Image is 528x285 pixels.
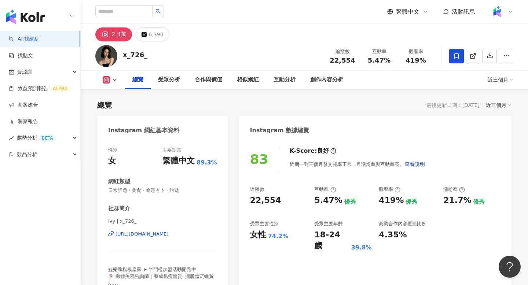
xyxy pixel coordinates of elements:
a: 洞察報告 [9,118,38,125]
iframe: Help Scout Beacon - Open [499,256,521,278]
img: logo [6,10,45,24]
div: 觀看率 [402,48,430,55]
span: 日常話題 · 美食 · 命理占卜 · 旅遊 [108,187,217,194]
div: 18-24 歲 [314,229,349,252]
span: 419% [406,57,426,64]
span: 資源庫 [17,64,32,80]
div: 觀看率 [379,186,400,193]
div: 39.8% [351,244,372,252]
div: 性別 [108,147,118,153]
div: 漲粉率 [443,186,465,193]
div: 總覽 [97,100,112,110]
div: 互動率 [314,186,336,193]
div: 追蹤數 [250,186,264,193]
div: [URL][DOMAIN_NAME] [115,231,169,237]
div: 互動率 [365,48,393,55]
div: 受眾主要年齡 [314,221,343,227]
span: Ivy | x_726_ [108,218,217,225]
a: searchAI 找網紅 [9,36,40,43]
div: 網紅類型 [108,178,130,185]
div: 女 [108,155,116,167]
div: 商業合作內容覆蓋比例 [379,221,426,227]
div: Instagram 網紅基本資料 [108,126,179,134]
div: 優秀 [406,198,417,206]
a: 找貼文 [9,52,33,59]
span: 89.3% [197,159,217,167]
div: 受眾主要性別 [250,221,279,227]
img: Kolr%20app%20icon%20%281%29.png [490,5,504,19]
button: 2.3萬 [95,27,132,41]
div: 近期一到三個月發文頻率正常，且漲粉率與互動率高。 [290,157,425,171]
div: 社群簡介 [108,205,130,212]
div: 74.2% [268,232,289,240]
div: 主要語言 [162,147,181,153]
a: 效益預測報告ALPHA [9,85,70,92]
div: 優秀 [344,198,356,206]
div: Instagram 數據總覽 [250,126,309,134]
div: 近三個月 [486,100,511,110]
div: 83 [250,152,268,167]
div: 女性 [250,229,266,241]
span: 競品分析 [17,146,37,163]
div: 相似網紅 [237,75,259,84]
div: K-Score : [290,147,336,155]
div: x_726_ [123,50,147,59]
div: 受眾分析 [158,75,180,84]
div: 419% [379,195,404,206]
a: 商案媒合 [9,101,38,109]
div: 繁體中文 [162,155,195,167]
a: [URL][DOMAIN_NAME] [108,231,217,237]
div: 22,554 [250,195,281,206]
span: 5.47% [368,57,390,64]
div: 最後更新日期：[DATE] [426,102,480,108]
button: 查看說明 [404,157,425,171]
span: 查看說明 [404,161,425,167]
div: 互動分析 [274,75,296,84]
div: 6,390 [148,29,163,40]
div: BETA [39,134,56,142]
span: search [155,9,161,14]
span: 趨勢分析 [17,130,56,146]
div: 21.7% [443,195,471,206]
div: 優秀 [473,198,485,206]
span: 22,554 [330,56,355,64]
img: KOL Avatar [95,45,117,67]
div: 近三個月 [488,74,513,86]
div: 總覽 [132,75,143,84]
div: 追蹤數 [329,48,356,55]
span: 活動訊息 [452,8,475,15]
div: 2.3萬 [111,29,126,40]
span: 繁體中文 [396,8,419,16]
div: 良好 [317,147,329,155]
span: rise [9,136,14,141]
div: 合作與價值 [195,75,222,84]
div: 4.35% [379,229,407,241]
div: 5.47% [314,195,342,206]
div: 創作內容分析 [310,75,343,84]
button: 6,390 [136,27,169,41]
